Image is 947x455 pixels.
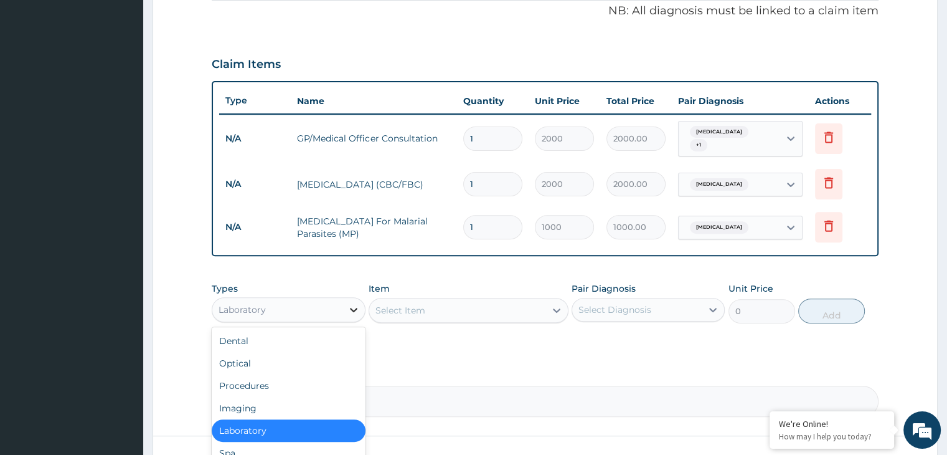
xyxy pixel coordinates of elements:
[212,397,365,419] div: Imaging
[291,89,456,113] th: Name
[219,173,291,196] td: N/A
[212,375,365,397] div: Procedures
[212,352,365,375] div: Optical
[779,418,885,429] div: We're Online!
[212,3,878,19] p: NB: All diagnosis must be linked to a claim item
[690,126,748,138] span: [MEDICAL_DATA]
[291,126,456,151] td: GP/Medical Officer Consultation
[219,216,291,239] td: N/A
[779,431,885,442] p: How may I help you today?
[809,89,871,113] th: Actions
[578,304,651,316] div: Select Diagnosis
[291,172,456,197] td: [MEDICAL_DATA] (CBC/FBC)
[375,304,425,317] div: Select Item
[212,368,878,379] label: Comment
[798,299,865,323] button: Add
[690,178,748,191] span: [MEDICAL_DATA]
[600,89,672,113] th: Total Price
[219,127,291,150] td: N/A
[219,89,291,112] th: Type
[72,144,172,270] span: We're online!
[212,330,365,352] div: Dental
[204,6,234,36] div: Minimize live chat window
[212,419,365,442] div: Laboratory
[212,58,281,72] h3: Claim Items
[690,221,748,234] span: [MEDICAL_DATA]
[219,304,266,316] div: Laboratory
[690,139,707,151] span: + 1
[212,284,238,294] label: Types
[23,62,50,93] img: d_794563401_company_1708531726252_794563401
[65,70,209,86] div: Chat with us now
[291,209,456,246] td: [MEDICAL_DATA] For Malarial Parasites (MP)
[369,282,390,295] label: Item
[728,282,773,295] label: Unit Price
[672,89,809,113] th: Pair Diagnosis
[572,282,636,295] label: Pair Diagnosis
[6,314,237,358] textarea: Type your message and hit 'Enter'
[457,89,529,113] th: Quantity
[529,89,600,113] th: Unit Price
